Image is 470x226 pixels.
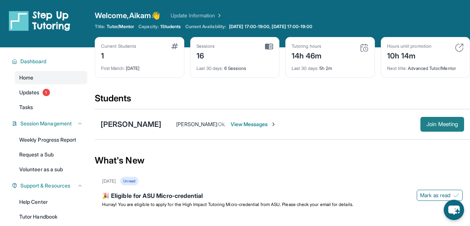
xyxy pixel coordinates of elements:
[102,202,353,207] span: Hurray! You are eligible to apply for the High Impact Tutoring Micro-credential from ASU. Please ...
[95,24,105,30] span: Title:
[215,12,222,19] img: Chevron Right
[218,121,226,127] span: Ok.
[426,122,458,127] span: Join Meeting
[15,86,87,99] a: Updates1
[444,200,464,220] button: chat-button
[15,163,87,176] a: Volunteer as a sub
[138,24,159,30] span: Capacity:
[20,182,70,189] span: Support & Resources
[197,43,215,49] div: Sessions
[387,49,432,61] div: 10h 14m
[387,61,464,71] div: Advanced Tutor/Mentor
[160,24,181,30] span: 1 Students
[171,12,222,19] a: Update Information
[171,43,178,49] img: card
[20,58,47,65] span: Dashboard
[185,24,226,30] span: Current Availability:
[17,120,83,127] button: Session Management
[387,43,432,49] div: Hours until promotion
[107,24,134,30] span: Tutor/Mentor
[265,43,273,50] img: card
[95,10,160,21] span: Welcome, Aikam 👋
[292,61,369,71] div: 5h 2m
[17,58,83,65] button: Dashboard
[197,65,223,71] span: Last 30 days :
[15,101,87,114] a: Tasks
[15,148,87,161] a: Request a Sub
[176,121,218,127] span: [PERSON_NAME] :
[19,104,33,111] span: Tasks
[231,121,277,128] span: View Messages
[360,43,369,52] img: card
[229,24,312,30] span: [DATE] 17:00-19:00, [DATE] 17:00-19:00
[228,24,314,30] a: [DATE] 17:00-19:00, [DATE] 17:00-19:00
[197,61,273,71] div: 6 Sessions
[101,49,136,61] div: 1
[292,65,318,71] span: Last 30 days :
[20,120,72,127] span: Session Management
[19,89,40,96] span: Updates
[197,49,215,61] div: 16
[453,192,459,198] img: Mark as read
[420,192,450,199] span: Mark as read
[271,121,276,127] img: Chevron-Right
[17,182,83,189] button: Support & Resources
[15,195,87,209] a: Help Center
[101,65,125,71] span: First Match :
[455,43,464,52] img: card
[292,43,322,49] div: Tutoring hours
[15,210,87,223] a: Tutor Handbook
[43,89,50,96] span: 1
[120,177,138,185] div: Unread
[387,65,407,71] span: Next title :
[15,133,87,146] a: Weekly Progress Report
[101,43,136,49] div: Current Students
[9,10,70,31] img: logo
[15,71,87,84] a: Home
[95,144,470,177] div: What's New
[101,61,178,71] div: [DATE]
[95,92,470,109] div: Students
[292,49,322,61] div: 14h 46m
[19,74,33,81] span: Home
[102,191,463,202] div: 🎉 Eligible for ASU Micro-credential
[420,117,464,132] button: Join Meeting
[102,178,116,184] div: [DATE]
[101,119,161,129] div: [PERSON_NAME]
[417,190,463,201] button: Mark as read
